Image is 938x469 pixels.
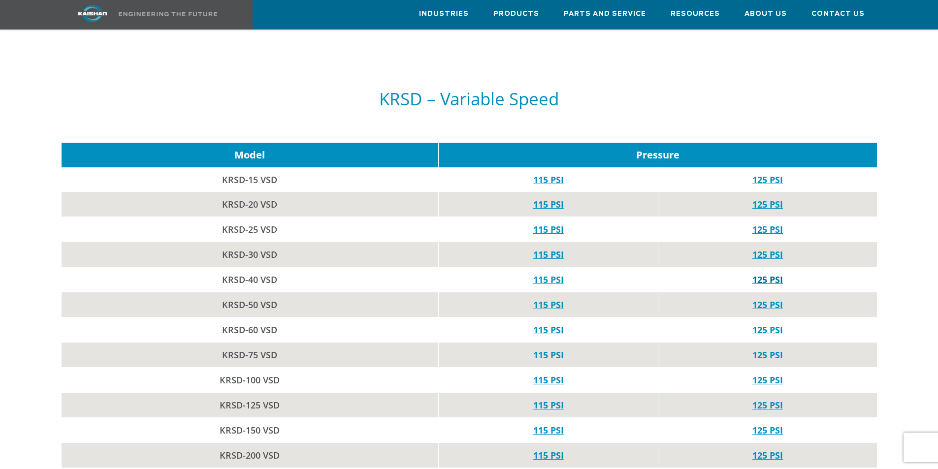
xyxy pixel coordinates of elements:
a: About Us [744,0,787,27]
span: Contact Us [811,8,865,20]
td: KRSD-20 VSD [62,192,439,217]
img: Engineering the future [119,12,217,16]
a: Parts and Service [564,0,646,27]
a: 125 PSI [752,274,783,285]
td: KRSD-100 VSD [62,368,439,393]
td: KRSD-60 VSD [62,317,439,343]
a: 125 PSI [752,324,783,336]
td: KRSD-75 VSD [62,343,439,368]
a: 125 PSI [752,223,783,235]
span: Products [493,8,539,20]
a: Products [493,0,539,27]
a: 125 PSI [752,299,783,311]
a: 115 PSI [533,274,564,285]
td: KRSD-125 VSD [62,393,439,418]
td: Model [62,143,439,167]
a: 125 PSI [752,399,783,411]
a: Industries [419,0,469,27]
a: 115 PSI [533,198,564,210]
span: Parts and Service [564,8,646,20]
a: Resources [671,0,720,27]
a: 115 PSI [533,424,564,436]
td: KRSD-40 VSD [62,267,439,292]
a: 115 PSI [533,299,564,311]
a: 115 PSI [533,174,564,186]
span: Industries [419,8,469,20]
a: 125 PSI [752,349,783,361]
a: 125 PSI [752,424,783,436]
a: 115 PSI [533,349,564,361]
td: KRSD-50 VSD [62,292,439,317]
a: 125 PSI [752,249,783,260]
span: About Us [744,8,787,20]
a: 115 PSI [533,449,564,461]
a: 125 PSI [752,374,783,386]
td: KRSD-30 VSD [62,242,439,267]
td: KRSD-25 VSD [62,217,439,242]
a: Contact Us [811,0,865,27]
a: 115 PSI [533,249,564,260]
a: 125 PSI [752,449,783,461]
a: 115 PSI [533,324,564,336]
a: 125 PSI [752,198,783,210]
a: 125 PSI [752,174,783,186]
td: KRSD-200 VSD [62,443,439,468]
a: 115 PSI [533,399,564,411]
h5: KRSD – Variable Speed [62,90,877,108]
img: kaishan logo [56,5,129,22]
a: 115 PSI [533,374,564,386]
td: KRSD-150 VSD [62,418,439,443]
td: Pressure [439,143,877,167]
a: 115 PSI [533,223,564,235]
td: KRSD-15 VSD [62,167,439,192]
span: Resources [671,8,720,20]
